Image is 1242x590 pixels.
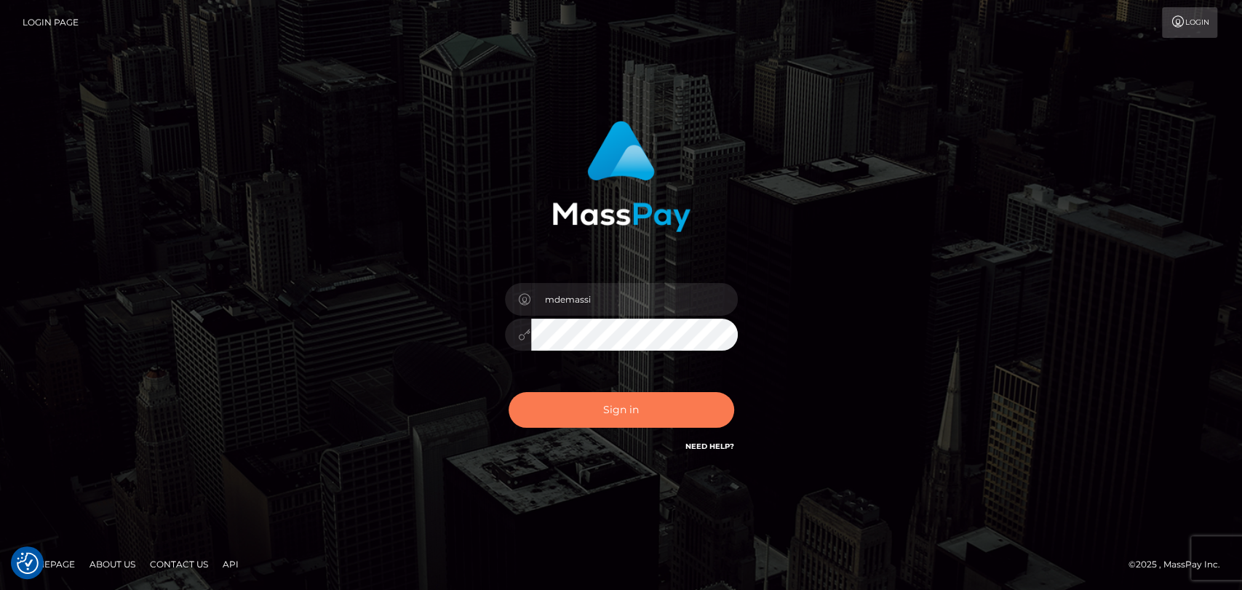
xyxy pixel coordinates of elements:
img: MassPay Login [552,121,690,232]
img: Revisit consent button [17,552,39,574]
a: Login [1162,7,1217,38]
a: Homepage [16,553,81,575]
a: API [217,553,244,575]
div: © 2025 , MassPay Inc. [1128,557,1231,573]
a: About Us [84,553,141,575]
button: Sign in [509,392,734,428]
a: Need Help? [685,442,734,451]
a: Login Page [23,7,79,38]
a: Contact Us [144,553,214,575]
input: Username... [531,283,738,316]
button: Consent Preferences [17,552,39,574]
